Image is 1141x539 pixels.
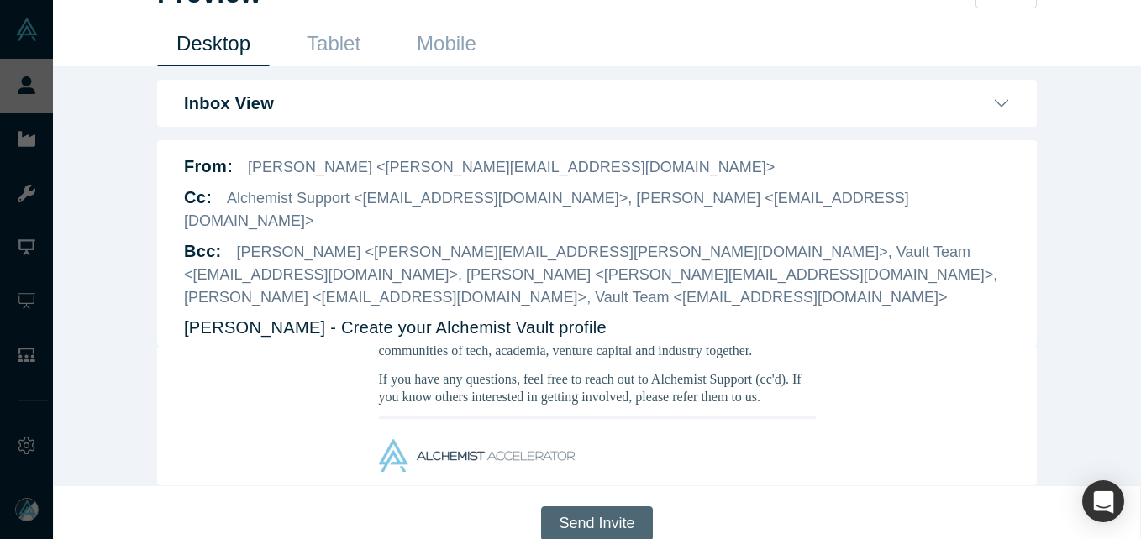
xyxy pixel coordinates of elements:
b: Inbox View [184,93,274,113]
a: Tablet [287,27,380,66]
a: Desktop [157,27,270,66]
span: [PERSON_NAME] <[PERSON_NAME][EMAIL_ADDRESS][DOMAIN_NAME]> [248,159,775,175]
b: Bcc : [184,242,222,260]
span: Alchemist Support <[EMAIL_ADDRESS][DOMAIN_NAME]>, [PERSON_NAME] <[EMAIL_ADDRESS][DOMAIN_NAME]> [184,190,909,229]
span: [PERSON_NAME] <[PERSON_NAME][EMAIL_ADDRESS][PERSON_NAME][DOMAIN_NAME]>, Vault Team <[EMAIL_ADDRES... [184,243,997,306]
p: [PERSON_NAME] - Create your Alchemist Vault profile [184,315,607,340]
a: Mobile [397,27,496,66]
b: Cc : [184,188,212,207]
button: Inbox View [184,93,1010,113]
b: From: [184,157,233,175]
img: alchemist [195,93,391,127]
iframe: DemoDay Email Preview [184,346,1010,472]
